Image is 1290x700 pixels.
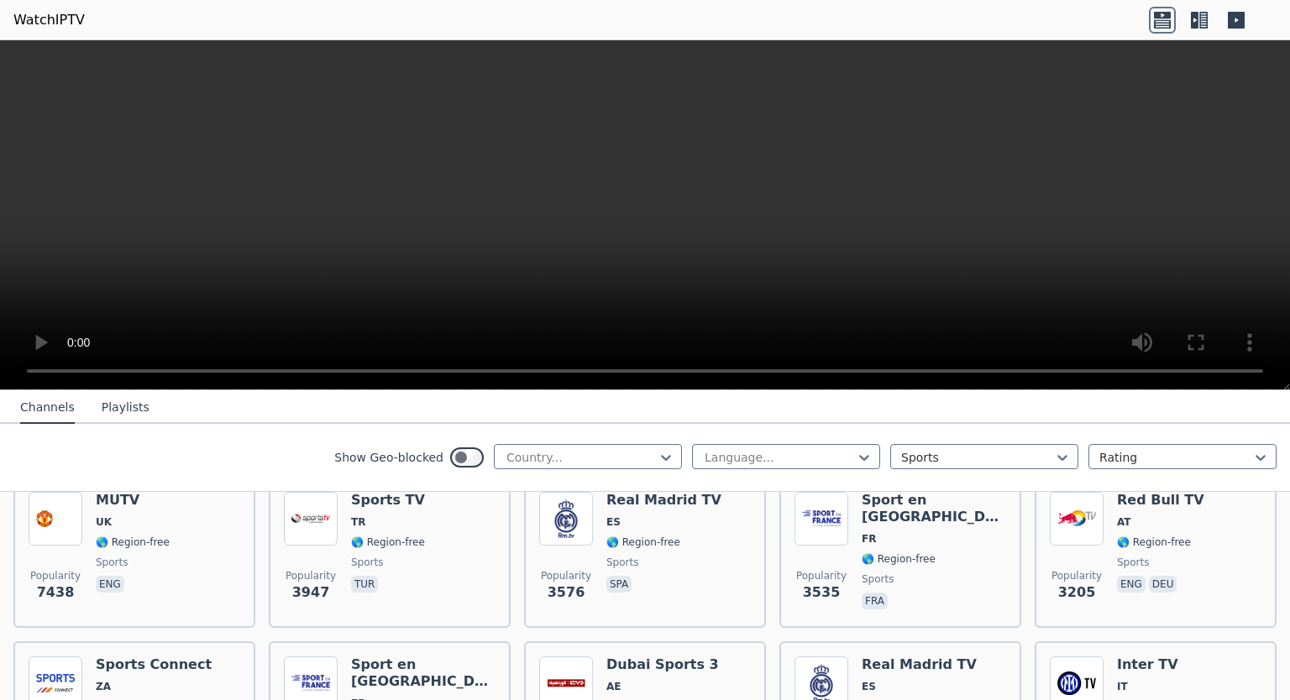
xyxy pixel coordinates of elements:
[606,492,721,509] h6: Real Madrid TV
[862,656,977,673] h6: Real Madrid TV
[351,535,425,549] span: 🌎 Region-free
[606,556,638,569] span: sports
[351,492,425,509] h6: Sports TV
[351,656,496,690] h6: Sport en [GEOGRAPHIC_DATA]
[794,492,848,546] img: Sport en France
[1117,535,1191,549] span: 🌎 Region-free
[1117,556,1149,569] span: sports
[606,515,621,529] span: ES
[96,492,170,509] h6: MUTV
[96,656,212,673] h6: Sports Connect
[351,556,383,569] span: sports
[351,576,378,593] p: tur
[96,515,112,529] span: UK
[1117,656,1191,673] h6: Inter TV
[1149,576,1177,593] p: deu
[13,10,85,30] a: WatchIPTV
[606,535,680,549] span: 🌎 Region-free
[1117,680,1128,693] span: IT
[606,576,632,593] p: spa
[96,576,124,593] p: eng
[351,515,365,529] span: TR
[796,569,847,582] span: Popularity
[862,552,936,566] span: 🌎 Region-free
[539,492,593,546] img: Real Madrid TV
[548,582,585,603] span: 3576
[292,582,330,603] span: 3947
[1058,582,1096,603] span: 3205
[1117,576,1146,593] p: eng
[1117,492,1204,509] h6: Red Bull TV
[96,535,170,549] span: 🌎 Region-free
[1050,492,1104,546] img: Red Bull TV
[1117,515,1131,529] span: AT
[96,556,128,569] span: sports
[541,569,591,582] span: Popularity
[102,392,149,424] button: Playlists
[606,656,719,673] h6: Dubai Sports 3
[96,680,111,693] span: ZA
[334,449,443,466] label: Show Geo-blocked
[37,582,75,603] span: 7438
[29,492,82,546] img: MUTV
[1051,569,1102,582] span: Popularity
[606,680,621,693] span: AE
[30,569,81,582] span: Popularity
[20,392,75,424] button: Channels
[862,532,876,546] span: FR
[862,593,888,609] p: fra
[862,572,894,586] span: sports
[286,569,336,582] span: Popularity
[862,680,876,693] span: ES
[803,582,841,603] span: 3535
[284,492,338,546] img: Sports TV
[862,492,1006,525] h6: Sport en [GEOGRAPHIC_DATA]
